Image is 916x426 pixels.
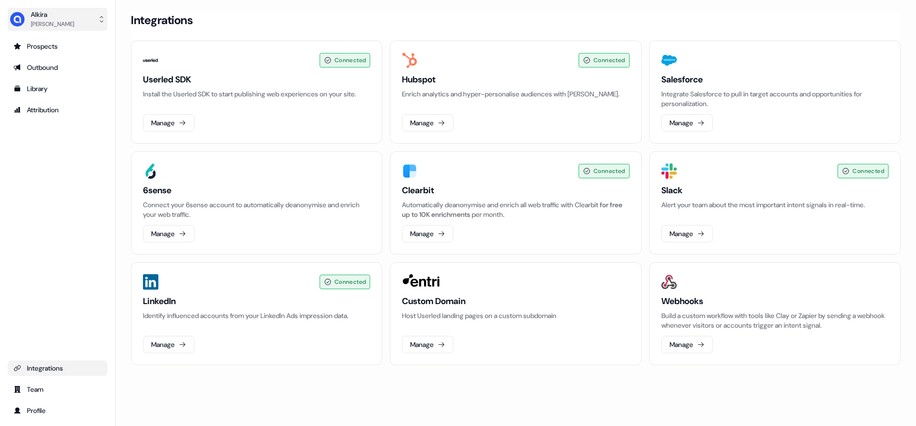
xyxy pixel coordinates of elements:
div: Integrations [13,363,102,373]
p: Identify influenced accounts from your LinkedIn Ads impression data. [143,311,370,320]
h3: Clearbit [402,185,629,196]
a: Go to integrations [8,360,107,376]
div: Team [13,385,102,394]
a: Go to templates [8,81,107,96]
h3: Slack [661,185,889,196]
span: Connected [335,277,366,287]
div: Alkira [31,10,74,19]
div: Attribution [13,105,102,115]
span: Connected [335,55,366,65]
h3: Salesforce [661,74,889,85]
p: Enrich analytics and hyper-personalise audiences with [PERSON_NAME]. [402,89,629,99]
p: Integrate Salesforce to pull in target accounts and opportunities for personalization. [661,89,889,108]
div: Library [13,84,102,93]
span: Connected [852,166,884,176]
p: Alert your team about the most important intent signals in real-time. [661,200,889,210]
p: Install the Userled SDK to start publishing web experiences on your site. [143,89,370,99]
span: Connected [593,166,625,176]
h3: 6sense [143,185,370,196]
button: Manage [661,336,713,353]
div: [PERSON_NAME] [31,19,74,29]
button: Manage [402,225,453,242]
a: Go to profile [8,403,107,418]
a: Go to team [8,382,107,397]
button: Manage [143,336,194,353]
button: Manage [661,225,713,242]
button: Manage [661,114,713,132]
h3: Custom Domain [402,295,629,307]
h3: Userled SDK [143,74,370,85]
h3: Webhooks [661,295,889,307]
p: Connect your 6sense account to automatically deanonymise and enrich your web traffic. [143,200,370,219]
span: Connected [593,55,625,65]
h3: Hubspot [402,74,629,85]
button: Manage [143,225,194,242]
a: Go to outbound experience [8,60,107,75]
a: Go to attribution [8,102,107,118]
p: Host Userled landing pages on a custom subdomain [402,311,629,320]
button: Manage [143,114,194,132]
div: Profile [13,406,102,415]
button: Manage [402,114,453,132]
a: Go to prospects [8,39,107,54]
button: Manage [402,336,453,353]
button: Alkira[PERSON_NAME] [8,8,107,31]
h3: LinkedIn [143,295,370,307]
div: Prospects [13,41,102,51]
div: Automatically deanonymise and enrich all web traffic with Clearbit per month. [402,200,629,219]
p: Build a custom workflow with tools like Clay or Zapier by sending a webhook whenever visitors or ... [661,311,889,330]
div: Outbound [13,63,102,72]
h3: Integrations [131,13,193,27]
